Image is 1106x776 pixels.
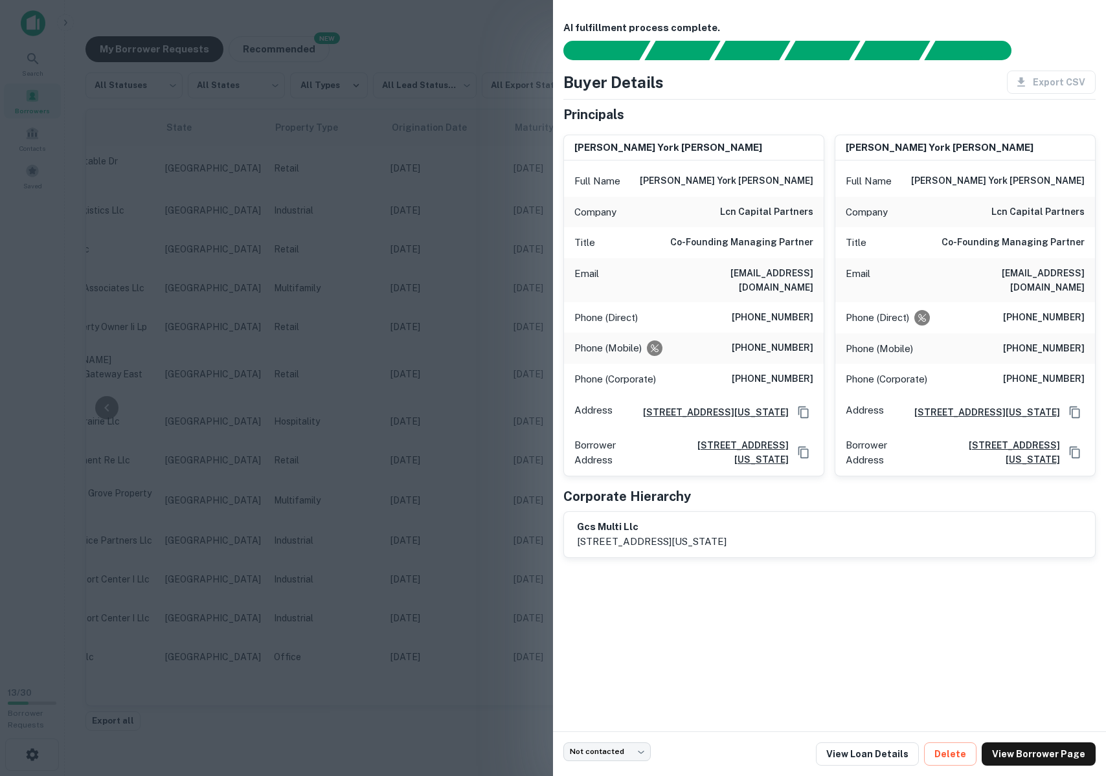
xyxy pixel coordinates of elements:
[574,371,656,387] p: Phone (Corporate)
[1003,341,1085,357] h6: [PHONE_NUMBER]
[846,140,1033,155] h6: [PERSON_NAME] york [PERSON_NAME]
[574,403,613,422] p: Address
[574,310,638,326] p: Phone (Direct)
[942,235,1085,250] h6: Co-Founding Managing Partner
[846,403,884,422] p: Address
[658,266,813,294] h6: [EMAIL_ADDRESS][DOMAIN_NAME]
[1041,672,1106,735] iframe: Chat Widget
[1003,371,1085,387] h6: [PHONE_NUMBER]
[846,205,888,220] p: Company
[720,205,813,220] h6: lcn capital partners
[794,403,813,422] button: Copy Address
[846,371,927,387] p: Phone (Corporate)
[914,310,930,326] div: Requests to not be contacted at this number
[794,443,813,462] button: Copy Address
[644,41,720,60] div: Your request is received and processing...
[1065,443,1085,462] button: Copy Address
[574,205,616,220] p: Company
[653,438,789,467] a: [STREET_ADDRESS][US_STATE]
[982,742,1096,766] a: View Borrower Page
[846,438,919,468] p: Borrower Address
[846,341,913,357] p: Phone (Mobile)
[924,742,976,766] button: Delete
[1003,310,1085,326] h6: [PHONE_NUMBER]
[577,520,727,535] h6: gcs multi llc
[846,266,870,294] p: Email
[563,21,1096,36] h6: AI fulfillment process complete.
[563,105,624,124] h5: Principals
[563,742,651,761] div: Not contacted
[816,742,919,766] a: View Loan Details
[732,371,813,387] h6: [PHONE_NUMBER]
[714,41,790,60] div: Documents found, AI parsing details...
[633,405,789,419] a: [STREET_ADDRESS][US_STATE]
[732,310,813,326] h6: [PHONE_NUMBER]
[991,205,1085,220] h6: lcn capital partners
[640,173,813,189] h6: [PERSON_NAME] york [PERSON_NAME]
[563,487,691,506] h5: Corporate Hierarchy
[670,235,813,250] h6: Co-Founding Managing Partner
[904,405,1060,419] a: [STREET_ADDRESS][US_STATE]
[563,71,664,94] h4: Buyer Details
[846,235,866,250] p: Title
[784,41,860,60] div: Principals found, AI now looking for contact information...
[574,438,648,468] p: Borrower Address
[574,235,595,250] p: Title
[854,41,930,60] div: Principals found, still searching for contact information. This may take time...
[846,310,909,326] p: Phone (Direct)
[574,266,599,294] p: Email
[577,534,727,549] p: [STREET_ADDRESS][US_STATE]
[732,340,813,356] h6: [PHONE_NUMBER]
[574,140,762,155] h6: [PERSON_NAME] york [PERSON_NAME]
[846,173,892,189] p: Full Name
[647,340,662,356] div: Requests to not be contacted at this number
[929,266,1085,294] h6: [EMAIL_ADDRESS][DOMAIN_NAME]
[574,340,642,356] p: Phone (Mobile)
[925,41,1027,60] div: AI fulfillment process complete.
[574,173,620,189] p: Full Name
[924,438,1060,467] a: [STREET_ADDRESS][US_STATE]
[1065,403,1085,422] button: Copy Address
[911,173,1085,189] h6: [PERSON_NAME] york [PERSON_NAME]
[548,41,645,60] div: Sending borrower request to AI...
